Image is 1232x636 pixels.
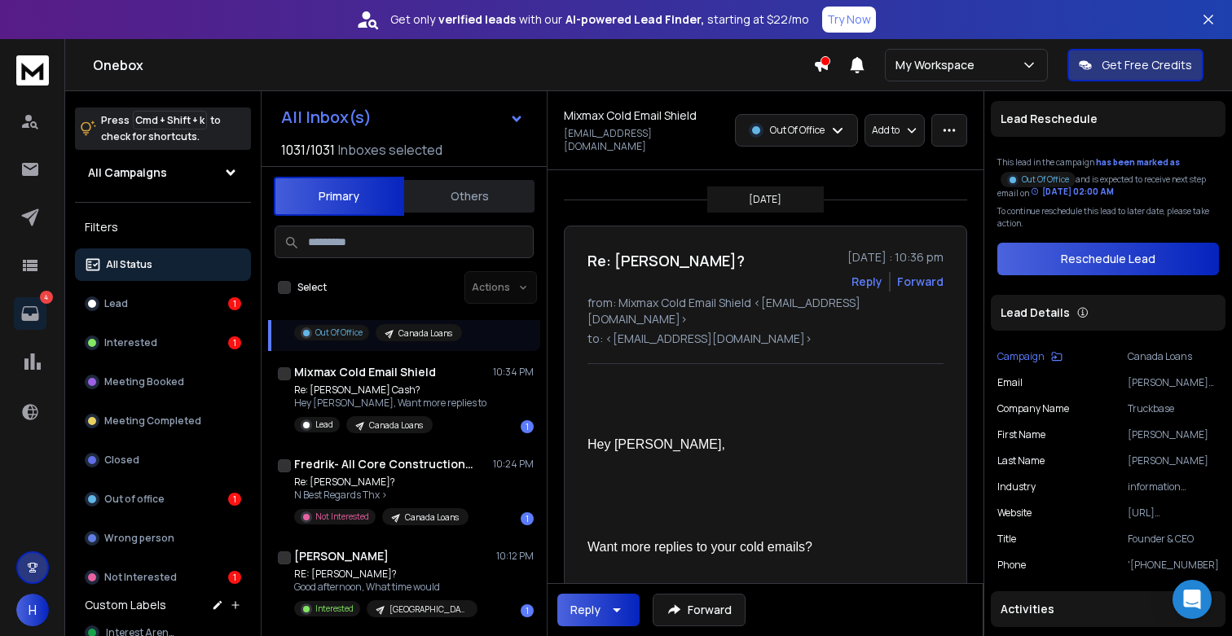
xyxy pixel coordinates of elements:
[521,420,534,433] div: 1
[14,297,46,330] a: 4
[997,533,1016,546] p: title
[997,350,1045,363] p: Campaign
[1128,559,1219,572] p: '[PHONE_NUMBER]
[1001,305,1070,321] p: Lead Details
[104,571,177,584] p: Not Interested
[40,291,53,304] p: 4
[75,561,251,594] button: Not Interested1
[389,603,468,616] p: [GEOGRAPHIC_DATA] + US Loans
[104,297,128,310] p: Lead
[75,248,251,281] button: All Status
[493,366,534,379] p: 10:34 PM
[104,375,184,388] p: Meeting Booked
[294,384,486,397] p: Re: [PERSON_NAME] Cash?
[75,216,251,239] h3: Filters
[1067,49,1203,81] button: Get Free Credits
[228,297,241,310] div: 1
[997,402,1069,415] p: Company Name
[75,287,251,320] button: Lead1
[16,55,49,86] img: logo
[1001,111,1098,127] p: Lead Reschedule
[1128,480,1219,493] p: information technology & services
[294,489,469,502] p: N Best Regards Thx >
[587,331,944,347] p: to: <[EMAIL_ADDRESS][DOMAIN_NAME]>
[997,243,1219,275] button: Reschedule Lead
[294,456,473,472] h1: Fredrik- All Core Construction Ltd.
[315,327,363,339] p: Out Of Office
[104,532,174,545] p: Wrong person
[997,507,1032,520] p: website
[294,568,477,581] p: RE: [PERSON_NAME]?
[16,594,49,626] button: H
[88,164,167,181] h1: All Campaigns
[997,156,1219,199] div: This lead in the campaign and is expected to receive next step email on
[557,594,640,626] button: Reply
[1128,454,1219,467] p: [PERSON_NAME]
[294,397,486,410] p: Hey [PERSON_NAME], Want more replies to
[564,107,697,124] h1: Mixmax Cold Email Shield
[85,597,166,613] h3: Custom Labels
[997,454,1045,467] p: Last Name
[438,11,516,28] strong: verified leads
[587,249,745,272] h1: Re: [PERSON_NAME]?
[294,476,469,489] p: Re: [PERSON_NAME]?
[822,7,876,33] button: Try Now
[565,11,704,28] strong: AI-powered Lead Finder,
[1031,186,1114,198] div: [DATE] 02:00 AM
[770,124,825,137] p: Out Of Office
[75,444,251,476] button: Closed
[228,336,241,349] div: 1
[564,127,725,153] p: [EMAIL_ADDRESS][DOMAIN_NAME]
[1128,507,1219,520] p: [URL][DOMAIN_NAME]
[895,57,981,73] p: My Workspace
[75,156,251,189] button: All Campaigns
[93,55,813,75] h1: Onebox
[587,436,931,454] div: Hey [PERSON_NAME],
[1102,57,1192,73] p: Get Free Credits
[228,493,241,506] div: 1
[496,550,534,563] p: 10:12 PM
[228,571,241,584] div: 1
[274,177,404,216] button: Primary
[104,336,157,349] p: Interested
[398,327,452,340] p: Canada Loans
[997,205,1219,230] p: To continue reschedule this lead to later date, please take action.
[991,591,1225,627] div: Activities
[104,454,139,467] p: Closed
[997,559,1026,572] p: Phone
[106,258,152,271] p: All Status
[1022,173,1069,186] p: Out Of Office
[369,419,423,432] p: Canada Loans
[75,483,251,515] button: Out of office1
[404,178,535,214] button: Others
[297,281,327,294] label: Select
[281,109,372,125] h1: All Inbox(s)
[75,522,251,555] button: Wrong person
[570,602,601,618] div: Reply
[294,364,436,380] h1: Mixmax Cold Email Shield
[521,604,534,617] div: 1
[1128,350,1219,363] p: Canada Loans
[104,414,201,428] p: Meeting Completed
[1128,533,1219,546] p: Founder & CEO
[405,511,459,524] p: Canada Loans
[268,101,537,134] button: All Inbox(s)
[75,405,251,437] button: Meeting Completed
[997,376,1023,389] p: Email
[294,548,389,564] h1: [PERSON_NAME]
[104,493,165,506] p: Out of office
[587,539,931,556] div: Want more replies to your cold emails?
[521,512,534,525] div: 1
[1128,402,1219,415] p: Truckbase
[653,594,746,626] button: Forward
[75,366,251,398] button: Meeting Booked
[872,124,900,137] p: Add to
[749,193,781,206] p: [DATE]
[587,295,944,327] p: from: Mixmax Cold Email Shield <[EMAIL_ADDRESS][DOMAIN_NAME]>
[1128,428,1219,441] p: [PERSON_NAME]
[1173,580,1212,619] div: Open Intercom Messenger
[75,327,251,359] button: Interested1
[133,111,207,129] span: Cmd + Shift + k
